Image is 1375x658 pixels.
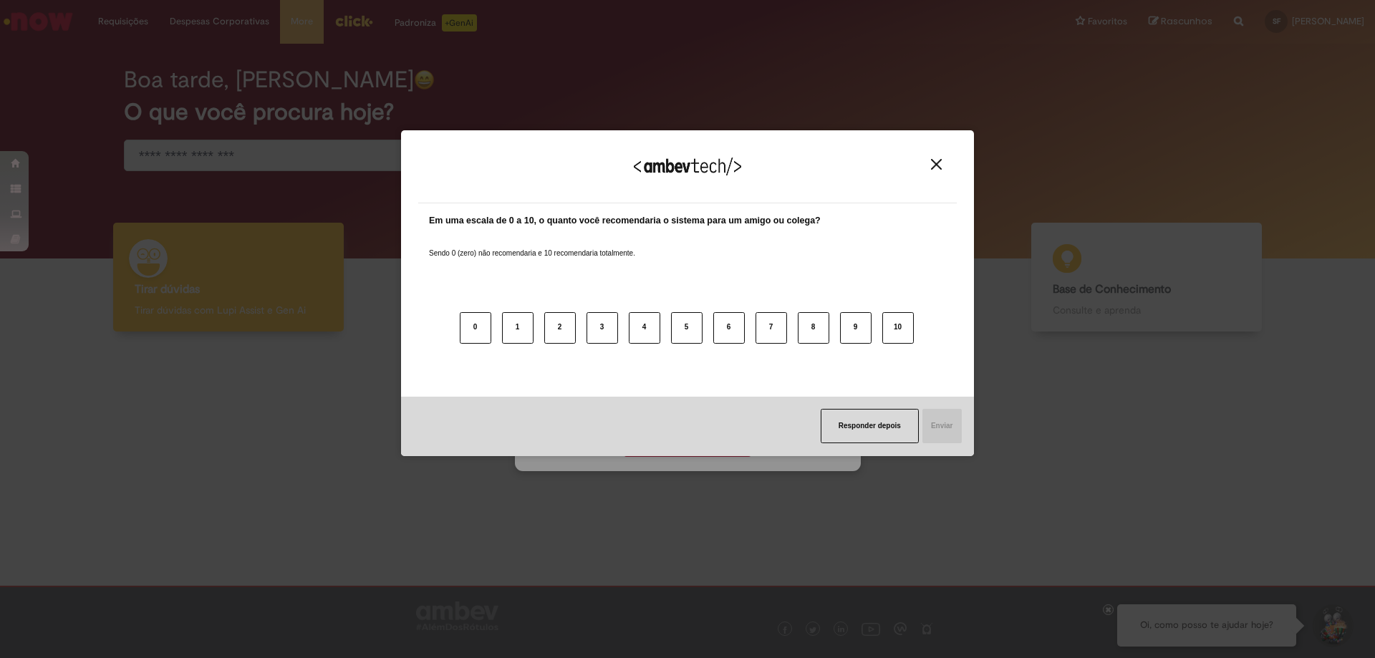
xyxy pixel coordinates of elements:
[821,409,919,443] button: Responder depois
[544,312,576,344] button: 2
[429,231,635,258] label: Sendo 0 (zero) não recomendaria e 10 recomendaria totalmente.
[882,312,914,344] button: 10
[798,312,829,344] button: 8
[927,158,946,170] button: Close
[629,312,660,344] button: 4
[931,159,942,170] img: Close
[634,158,741,175] img: Logo Ambevtech
[460,312,491,344] button: 0
[587,312,618,344] button: 3
[429,214,821,228] label: Em uma escala de 0 a 10, o quanto você recomendaria o sistema para um amigo ou colega?
[713,312,745,344] button: 6
[671,312,703,344] button: 5
[756,312,787,344] button: 7
[840,312,872,344] button: 9
[502,312,534,344] button: 1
